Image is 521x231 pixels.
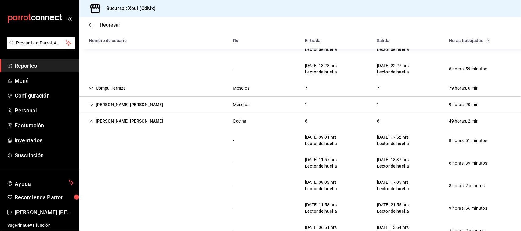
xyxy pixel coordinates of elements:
[79,80,521,97] div: Row
[89,22,120,28] button: Regresar
[305,134,337,140] div: [DATE] 09:01 hrs
[305,186,337,192] div: Lector de huella
[228,203,239,214] div: Cell
[444,158,492,169] div: Cell
[300,177,342,194] div: Cell
[79,152,521,174] div: Row
[79,97,521,113] div: Row
[15,151,74,159] span: Suscripción
[305,179,337,186] div: [DATE] 09:03 hrs
[372,35,444,46] div: HeadCell
[228,83,255,94] div: Cell
[7,222,74,229] span: Sugerir nueva función
[79,129,521,152] div: Row
[15,136,74,144] span: Inventarios
[15,76,74,85] span: Menú
[84,161,94,165] div: Cell
[233,183,234,189] div: -
[300,132,342,149] div: Cell
[233,137,234,144] div: -
[305,202,337,208] div: [DATE] 11:58 hrs
[84,138,94,143] div: Cell
[84,116,168,127] div: Cell
[84,66,94,71] div: Cell
[79,197,521,219] div: Row
[377,157,409,163] div: [DATE] 18:37 hrs
[233,85,250,91] div: Meseros
[305,224,337,231] div: [DATE] 06:51 hrs
[444,83,483,94] div: Cell
[233,205,234,211] div: -
[4,44,75,51] a: Pregunta a Parrot AI
[228,35,300,46] div: HeadCell
[228,180,239,191] div: Cell
[300,35,372,46] div: HeadCell
[377,224,409,231] div: [DATE] 13:54 hrs
[79,58,521,80] div: Row
[300,60,342,78] div: Cell
[305,62,337,69] div: [DATE] 13:28 hrs
[15,208,74,216] span: [PERSON_NAME] [PERSON_NAME]
[300,83,312,94] div: Cell
[67,16,72,21] button: open_drawer_menu
[372,99,384,110] div: Cell
[305,208,337,215] div: Lector de huella
[7,37,75,49] button: Pregunta a Parrot AI
[305,140,337,147] div: Lector de huella
[300,154,342,172] div: Cell
[305,163,337,169] div: Lector de huella
[486,38,490,43] svg: El total de horas trabajadas por usuario es el resultado de la suma redondeada del registro de ho...
[233,160,234,166] div: -
[101,5,156,12] h3: Sucursal: Xeul (CdMx)
[300,99,312,110] div: Cell
[305,69,337,75] div: Lector de huella
[79,113,521,129] div: Row
[372,60,414,78] div: Cell
[377,69,409,75] div: Lector de huella
[15,121,74,130] span: Facturación
[377,208,409,215] div: Lector de huella
[15,179,66,187] span: Ayuda
[233,101,250,108] div: Meseros
[228,116,251,127] div: Cell
[79,33,521,49] div: Head
[444,203,492,214] div: Cell
[372,83,384,94] div: Cell
[377,134,409,140] div: [DATE] 17:52 hrs
[372,199,414,217] div: Cell
[377,179,409,186] div: [DATE] 17:05 hrs
[15,91,74,100] span: Configuración
[228,63,239,75] div: Cell
[233,66,234,72] div: -
[300,199,342,217] div: Cell
[79,174,521,197] div: Row
[444,99,483,110] div: Cell
[372,177,414,194] div: Cell
[372,116,384,127] div: Cell
[100,22,120,28] span: Regresar
[84,183,94,188] div: Cell
[444,180,490,191] div: Cell
[444,135,492,146] div: Cell
[305,157,337,163] div: [DATE] 11:57 hrs
[233,118,247,124] div: Cocina
[16,40,66,46] span: Pregunta a Parrot AI
[372,154,414,172] div: Cell
[372,132,414,149] div: Cell
[15,106,74,115] span: Personal
[444,116,483,127] div: Cell
[300,116,312,127] div: Cell
[444,35,516,46] div: HeadCell
[444,63,492,75] div: Cell
[228,135,239,146] div: Cell
[377,202,409,208] div: [DATE] 21:55 hrs
[15,62,74,70] span: Reportes
[84,99,168,110] div: Cell
[15,193,74,201] span: Recomienda Parrot
[84,83,131,94] div: Cell
[84,35,228,46] div: HeadCell
[377,163,409,169] div: Lector de huella
[305,46,337,53] div: Lector de huella
[377,62,409,69] div: [DATE] 22:27 hrs
[377,140,409,147] div: Lector de huella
